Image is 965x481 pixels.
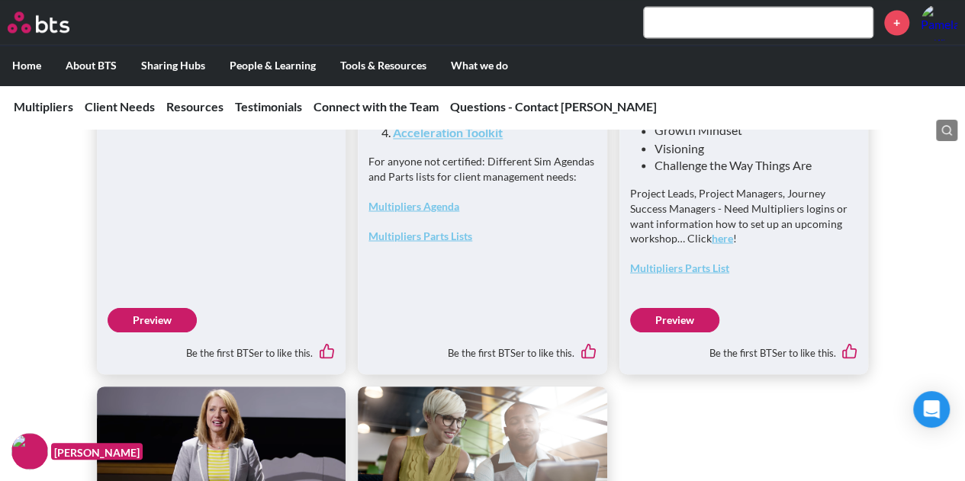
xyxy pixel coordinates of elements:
[393,125,503,139] a: Acceleration Toolkit
[8,11,98,33] a: Go home
[217,46,328,85] label: People & Learning
[108,308,197,332] a: Preview
[51,443,143,460] figcaption: [PERSON_NAME]
[235,99,302,114] a: Testimonials
[8,11,69,33] img: BTS Logo
[630,308,719,332] a: Preview
[108,332,336,364] div: Be the first BTSer to like this.
[166,99,224,114] a: Resources
[85,99,155,114] a: Client Needs
[368,153,597,183] p: For anyone not certified: Different Sim Agendas and Parts lists for client management needs:
[630,185,858,245] p: Project Leads, Project Managers, Journey Success Managers - Need Multipliers logins or want infor...
[439,46,520,85] label: What we do
[712,231,733,244] a: here
[368,199,459,212] a: Multipliers Agenda
[921,4,957,40] a: Profile
[129,46,217,85] label: Sharing Hubs
[450,99,657,114] a: Questions - Contact [PERSON_NAME]
[921,4,957,40] img: Pamela Fournier
[655,122,846,139] li: Growth Mindset
[655,139,846,156] li: Visioning
[630,261,729,274] a: Multipliers Parts List
[630,332,858,364] div: Be the first BTSer to like this.
[14,99,73,114] a: Multipliers
[655,156,846,173] li: Challenge the Way Things Are
[314,99,439,114] a: Connect with the Team
[368,332,597,364] div: Be the first BTSer to like this.
[328,46,439,85] label: Tools & Resources
[368,229,472,242] a: Multipliers Parts Lists
[11,433,48,470] img: F
[884,10,909,35] a: +
[913,391,950,428] div: Open Intercom Messenger
[53,46,129,85] label: About BTS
